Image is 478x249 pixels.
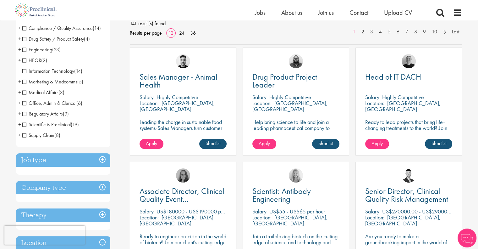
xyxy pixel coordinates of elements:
[376,28,385,36] a: 4
[393,28,403,36] a: 6
[22,78,83,85] span: Marketing & Medcomms
[358,28,367,36] a: 2
[365,99,441,113] p: [GEOGRAPHIC_DATA], [GEOGRAPHIC_DATA]
[22,110,69,117] span: Regulatory Affairs
[140,187,227,203] a: Associate Director, Clinical Quality Event Management (GCP)
[365,139,389,149] a: Apply
[18,98,21,108] span: +
[22,46,61,53] span: Engineering
[176,54,190,68] img: Dean Fisher
[252,119,339,149] p: Help bring science to life and join a leading pharmaceutical company to play a key role in delive...
[22,89,58,96] span: Medical Affairs
[22,36,84,42] span: Drug Safety / Product Safety
[140,71,217,90] span: Sales Manager - Animal Health
[385,28,394,36] a: 5
[22,100,76,106] span: Office, Admin & Clerical
[52,46,61,53] span: (23)
[140,73,227,89] a: Sales Manager - Animal Health
[22,121,71,128] span: Scientific & Preclinical
[140,99,215,113] p: [GEOGRAPHIC_DATA], [GEOGRAPHIC_DATA]
[199,139,227,149] a: Shortlist
[22,46,52,53] span: Engineering
[18,130,21,140] span: +
[54,132,60,139] span: (8)
[365,208,379,215] span: Salary
[140,186,224,212] span: Associate Director, Clinical Quality Event Management (GCP)
[130,28,162,38] span: Results per page
[176,168,190,183] img: Ingrid Aymes
[18,109,21,118] span: +
[371,140,383,147] span: Apply
[22,57,41,64] span: HEOR
[146,140,157,147] span: Apply
[449,28,462,36] a: Last
[365,187,452,203] a: Senior Director, Clinical Quality Risk Management
[349,28,359,36] a: 1
[411,28,420,36] a: 8
[365,73,452,81] a: Head of IT DACH
[22,25,93,31] span: Compliance / Quality Assurance
[367,28,376,36] a: 3
[382,93,424,101] p: Highly Competitive
[22,121,79,128] span: Scientific & Preclinical
[22,78,77,85] span: Marketing & Medcomms
[269,208,325,215] p: US$55 - US$65 per hour
[22,132,60,139] span: Supply Chain
[71,121,79,128] span: (19)
[365,99,384,107] span: Location:
[166,30,176,36] a: 12
[365,93,379,101] span: Salary
[16,153,110,167] h3: Job type
[22,100,82,106] span: Office, Admin & Clerical
[188,30,198,36] a: 36
[22,89,64,96] span: Medical Affairs
[16,208,110,222] h3: Therapy
[140,214,159,221] span: Location:
[318,8,334,17] a: Join us
[365,214,384,221] span: Location:
[402,54,416,68] img: Emma Pretorious
[22,68,82,74] span: Information Technology
[255,8,266,17] a: Jobs
[429,28,440,36] a: 10
[252,93,266,101] span: Salary
[77,78,83,85] span: (5)
[289,168,303,183] a: Shannon Briggs
[312,139,339,149] a: Shortlist
[252,214,272,221] span: Location:
[140,93,154,101] span: Salary
[76,100,82,106] span: (6)
[130,19,462,28] span: 141 result(s) found
[458,229,476,247] img: Chatbot
[365,119,452,149] p: Ready to lead projects that bring life-changing treatments to the world? Join our client at the f...
[365,186,448,204] span: Senior Director, Clinical Quality Risk Management
[289,54,303,68] img: Ashley Bennett
[22,132,54,139] span: Supply Chain
[18,55,21,65] span: +
[365,214,441,227] p: [GEOGRAPHIC_DATA], [GEOGRAPHIC_DATA]
[84,36,90,42] span: (4)
[365,71,421,82] span: Head of IT DACH
[63,110,69,117] span: (9)
[157,208,241,215] p: US$180000 - US$190000 per annum
[252,187,339,203] a: Scientist: Antibody Engineering
[402,168,416,183] img: Joshua Godden
[140,99,159,107] span: Location:
[22,68,74,74] span: Information Technology
[140,208,154,215] span: Salary
[140,214,215,227] p: [GEOGRAPHIC_DATA], [GEOGRAPHIC_DATA]
[74,68,82,74] span: (14)
[22,57,47,64] span: HEOR
[18,45,21,54] span: +
[18,120,21,129] span: +
[252,208,266,215] span: Salary
[349,8,368,17] a: Contact
[16,181,110,195] div: Company type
